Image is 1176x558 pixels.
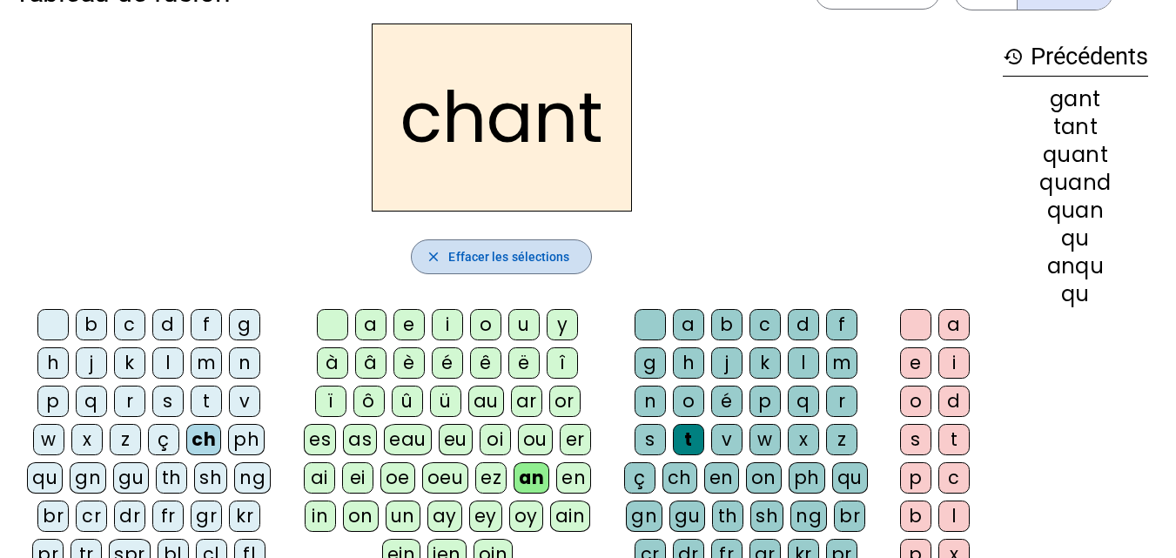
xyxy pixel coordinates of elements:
div: a [355,309,386,340]
div: è [393,347,425,379]
div: l [938,501,970,532]
div: gn [70,462,106,494]
div: m [191,347,222,379]
div: c [114,309,145,340]
div: ain [550,501,591,532]
div: o [470,309,501,340]
div: b [900,501,931,532]
div: y [547,309,578,340]
div: e [900,347,931,379]
div: m [826,347,857,379]
div: gu [669,501,705,532]
div: t [938,424,970,455]
div: en [704,462,739,494]
div: au [468,386,504,417]
div: br [37,501,69,532]
div: n [229,347,260,379]
div: gu [113,462,149,494]
div: t [673,424,704,455]
div: d [938,386,970,417]
div: ez [475,462,507,494]
div: ng [790,501,827,532]
div: t [191,386,222,417]
div: quant [1003,145,1148,165]
div: z [826,424,857,455]
div: qu [1003,284,1148,305]
div: ê [470,347,501,379]
div: qu [27,462,63,494]
div: h [673,347,704,379]
div: ï [315,386,346,417]
div: kr [229,501,260,532]
div: th [156,462,187,494]
div: r [826,386,857,417]
button: Effacer les sélections [411,239,591,274]
div: ch [186,424,221,455]
div: x [788,424,819,455]
div: ô [353,386,385,417]
span: Effacer les sélections [448,246,569,267]
div: qu [1003,228,1148,249]
div: à [317,347,348,379]
div: é [432,347,463,379]
div: q [76,386,107,417]
div: quan [1003,200,1148,221]
mat-icon: close [426,249,441,265]
div: ç [148,424,179,455]
div: z [110,424,141,455]
div: ou [518,424,553,455]
div: ei [342,462,373,494]
div: g [229,309,260,340]
div: û [392,386,423,417]
div: ë [508,347,540,379]
div: g [635,347,666,379]
div: j [711,347,743,379]
div: ai [304,462,335,494]
div: a [673,309,704,340]
div: w [749,424,781,455]
div: k [749,347,781,379]
div: p [37,386,69,417]
div: oy [509,501,543,532]
div: j [76,347,107,379]
div: eu [439,424,473,455]
div: gant [1003,89,1148,110]
div: th [712,501,743,532]
div: ey [469,501,502,532]
div: as [343,424,377,455]
div: p [749,386,781,417]
div: p [900,462,931,494]
div: sh [194,462,227,494]
div: é [711,386,743,417]
div: o [673,386,704,417]
div: ng [234,462,271,494]
div: n [635,386,666,417]
div: s [635,424,666,455]
div: in [305,501,336,532]
div: gn [626,501,662,532]
div: fr [152,501,184,532]
div: v [711,424,743,455]
div: on [746,462,782,494]
div: oeu [422,462,469,494]
div: e [393,309,425,340]
div: ü [430,386,461,417]
div: ph [228,424,265,455]
div: an [514,462,549,494]
div: sh [750,501,783,532]
div: b [76,309,107,340]
h2: chant [372,24,632,212]
mat-icon: history [1003,46,1024,67]
div: f [826,309,857,340]
div: x [71,424,103,455]
div: h [37,347,69,379]
div: i [938,347,970,379]
div: ç [624,462,655,494]
div: en [556,462,591,494]
div: ch [662,462,697,494]
div: oe [380,462,415,494]
div: eau [384,424,432,455]
div: d [788,309,819,340]
div: on [343,501,379,532]
div: i [432,309,463,340]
